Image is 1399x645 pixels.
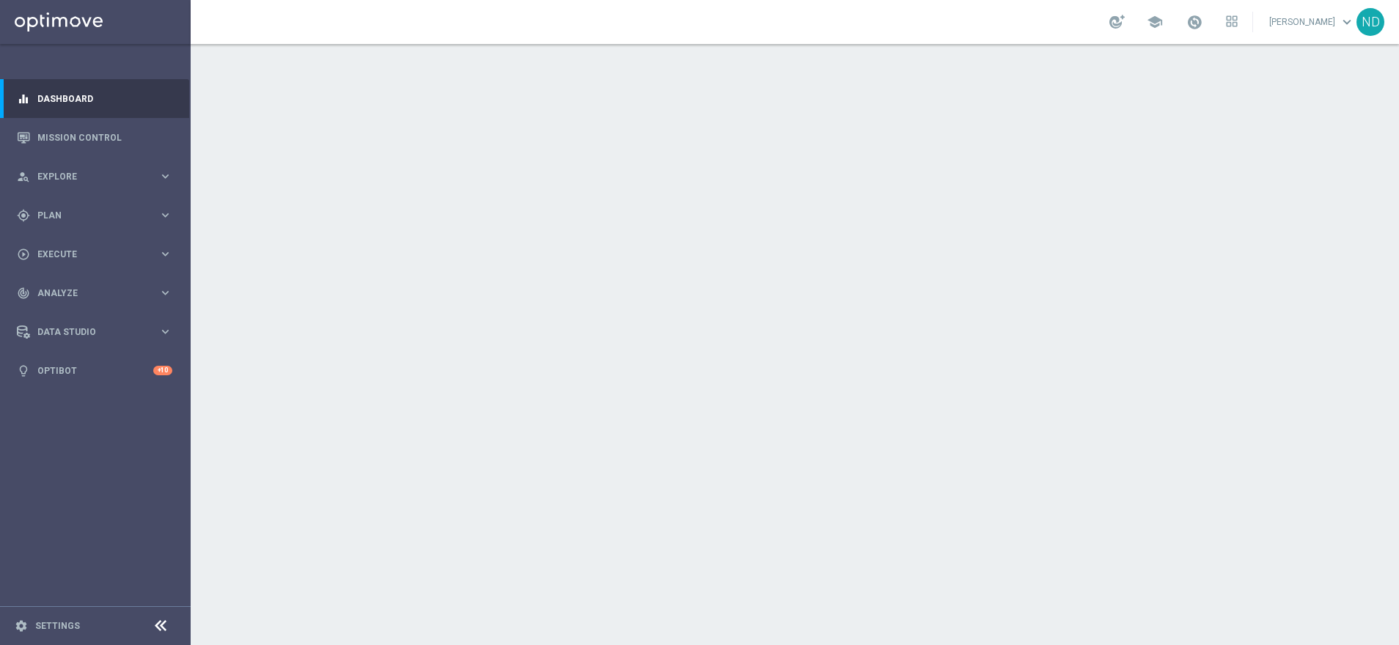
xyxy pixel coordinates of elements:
span: Plan [37,211,158,220]
div: Data Studio [17,325,158,339]
button: track_changes Analyze keyboard_arrow_right [16,287,173,299]
span: school [1147,14,1163,30]
i: lightbulb [17,364,30,377]
div: Execute [17,248,158,261]
a: Settings [35,622,80,630]
button: gps_fixed Plan keyboard_arrow_right [16,210,173,221]
i: keyboard_arrow_right [158,208,172,222]
i: gps_fixed [17,209,30,222]
div: Analyze [17,287,158,300]
button: Mission Control [16,132,173,144]
a: Mission Control [37,118,172,157]
span: Analyze [37,289,158,298]
button: lightbulb Optibot +10 [16,365,173,377]
i: track_changes [17,287,30,300]
a: Optibot [37,351,153,390]
button: play_circle_outline Execute keyboard_arrow_right [16,248,173,260]
i: settings [15,619,28,633]
i: keyboard_arrow_right [158,247,172,261]
div: Mission Control [17,118,172,157]
div: Dashboard [17,79,172,118]
button: equalizer Dashboard [16,93,173,105]
i: keyboard_arrow_right [158,325,172,339]
div: +10 [153,366,172,375]
i: person_search [17,170,30,183]
div: Plan [17,209,158,222]
span: keyboard_arrow_down [1339,14,1355,30]
span: Execute [37,250,158,259]
button: Data Studio keyboard_arrow_right [16,326,173,338]
div: Optibot [17,351,172,390]
i: keyboard_arrow_right [158,286,172,300]
span: Explore [37,172,158,181]
i: play_circle_outline [17,248,30,261]
i: keyboard_arrow_right [158,169,172,183]
a: Dashboard [37,79,172,118]
span: Data Studio [37,328,158,336]
i: equalizer [17,92,30,106]
div: ND [1356,8,1384,36]
div: Explore [17,170,158,183]
a: [PERSON_NAME]keyboard_arrow_down [1268,11,1356,33]
button: person_search Explore keyboard_arrow_right [16,171,173,183]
